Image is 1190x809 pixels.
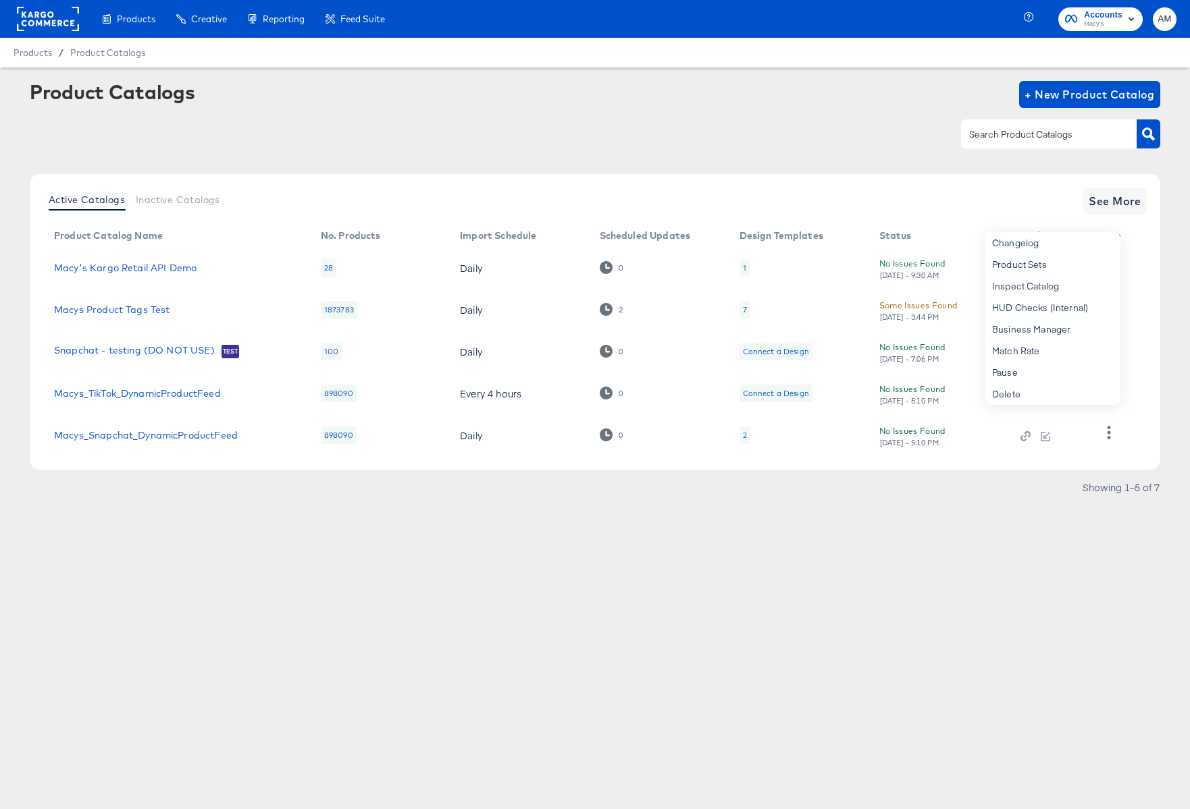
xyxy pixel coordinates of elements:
[54,230,163,241] div: Product Catalog Name
[879,298,958,322] button: Some Issues Found[DATE] - 3:44 PM
[869,225,1010,247] th: Status
[600,230,691,241] div: Scheduled Updates
[985,318,1120,340] div: Business Manager
[14,47,52,58] span: Products
[1025,85,1155,104] span: + New Product Catalog
[600,345,623,358] div: 0
[30,81,195,103] div: Product Catalogs
[879,312,940,322] div: [DATE] - 3:44 PM
[985,362,1120,383] div: Pause
[1153,7,1176,31] button: AM
[618,430,623,440] div: 0
[321,230,381,241] div: No. Products
[340,13,385,24] span: Feed Suite
[985,383,1120,405] div: Delete
[618,263,623,273] div: 0
[1084,8,1122,22] span: Accounts
[618,389,623,398] div: 0
[1019,81,1160,108] button: + New Product Catalog
[263,13,305,24] span: Reporting
[449,331,588,372] td: Daily
[222,346,240,357] span: Test
[743,262,746,273] div: 1
[1010,225,1086,247] th: Action
[54,262,197,273] a: Macy's Kargo Retail API Demo
[321,385,357,402] div: 898090
[985,297,1120,318] div: HUD Checks (Internal)
[1084,19,1122,30] span: Macy's
[1058,7,1143,31] button: AccountsMacy's
[321,301,357,318] div: 1873783
[449,372,588,414] td: Every 4 hours
[54,430,238,441] a: Macys_Snapchat_DynamicProductFeed
[191,13,227,24] span: Creative
[985,232,1120,254] div: Changelog
[743,388,809,399] div: Connect a Design
[743,346,809,357] div: Connect a Design
[449,289,588,331] td: Daily
[740,426,750,444] div: 2
[54,304,170,315] a: Macys Product Tags Test
[743,430,747,441] div: 2
[52,47,70,58] span: /
[460,230,536,241] div: Import Schedule
[985,275,1120,297] div: Inspect Catalog
[600,303,623,316] div: 2
[879,298,958,312] div: Some Issues Found
[1158,11,1171,27] span: AM
[743,304,747,315] div: 7
[618,347,623,356] div: 0
[600,261,623,274] div: 0
[740,259,750,277] div: 1
[449,414,588,456] td: Daily
[966,127,1110,142] input: Search Product Catalogs
[985,254,1120,275] div: Product Sets
[740,385,812,402] div: Connect a Design
[740,230,823,241] div: Design Templates
[117,13,155,24] span: Products
[985,340,1120,362] div: Match Rate
[600,387,623,399] div: 0
[1086,225,1137,247] th: More
[449,247,588,289] td: Daily
[321,259,336,277] div: 28
[54,345,215,358] a: Snapchat - testing (DO NOT USE)
[618,305,623,314] div: 2
[1089,192,1141,211] span: See More
[1083,188,1147,215] button: See More
[740,343,812,360] div: Connect a Design
[321,343,342,360] div: 100
[136,194,220,205] span: Inactive Catalogs
[600,428,623,441] div: 0
[740,301,750,318] div: 7
[70,47,145,58] a: Product Catalogs
[54,388,221,399] a: Macys_TikTok_DynamicProductFeed
[1082,482,1160,492] div: Showing 1–5 of 7
[321,426,357,444] div: 898090
[49,194,125,205] span: Active Catalogs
